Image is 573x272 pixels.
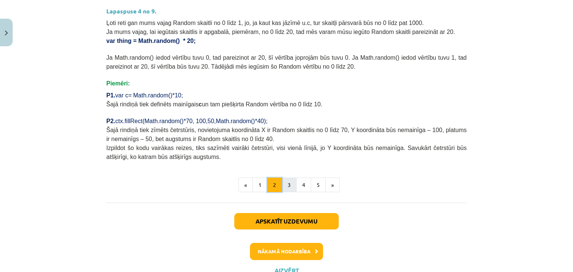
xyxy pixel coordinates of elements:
button: 5 [311,178,326,193]
button: Apskatīt uzdevumu [234,213,339,229]
span: ctx.fillRect( [115,118,144,124]
button: » [325,178,340,193]
span: Math.random()*10; [133,92,183,99]
button: 4 [296,178,311,193]
img: icon-close-lesson-0947bae3869378f0d4975bcd49f059093ad1ed9edebbc8119c70593378902aed.svg [5,31,8,35]
span: Ja mums vajag, lai iegūtais skaitlis ir apgabalā, piemēram, no 0 līdz 20, tad mēs varam mūsu iegū... [106,29,455,35]
span: Izpildot šo kodu vairākas reizes, tiks sazīmēti vairāki četrstūri, visi vienā līnijā, jo Y koordi... [106,145,467,160]
span: Šajā rindiņā tiek definēts mainīgais un tam piešķirta Random vērtība no 0 līdz 10. [106,101,322,107]
span: ); [264,118,267,124]
span: Ļoti reti gan mums vajag Random skaitli no 0 līdz 1, jo, ja kaut kas jāzīmē u.c, tur skaitļi pārs... [106,20,424,26]
nav: Page navigation example [106,178,467,193]
span: P1. [106,92,115,99]
span: P2. [106,118,115,124]
button: 3 [282,178,297,193]
strong: Lapaspuse 4 no 9. [106,7,156,15]
b: c [198,101,202,107]
span: var thing = Math.random() * 20; [106,38,196,44]
span: Ja Math.random() iedod vērtību tuvu 0, tad pareizinot ar 20, šī vērtība joprojām būs tuvu 0. Ja M... [106,54,467,70]
span: var c= [115,92,132,99]
span: Math.random()*40 [216,118,264,124]
span: Math.random() [144,118,184,124]
span: Piemēri: [106,80,130,87]
span: *70, 100, [184,118,207,124]
span: , [214,118,216,124]
span: Šajā rindiņā tiek zīmēts četrstūris, novietojuma koordināta X ir Random skaitlis no 0 līdz 70, Y ... [106,127,467,142]
button: Nākamā nodarbība [250,243,323,260]
button: 1 [253,178,267,193]
button: « [238,178,253,193]
button: 2 [267,178,282,193]
span: 50 [207,118,214,124]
